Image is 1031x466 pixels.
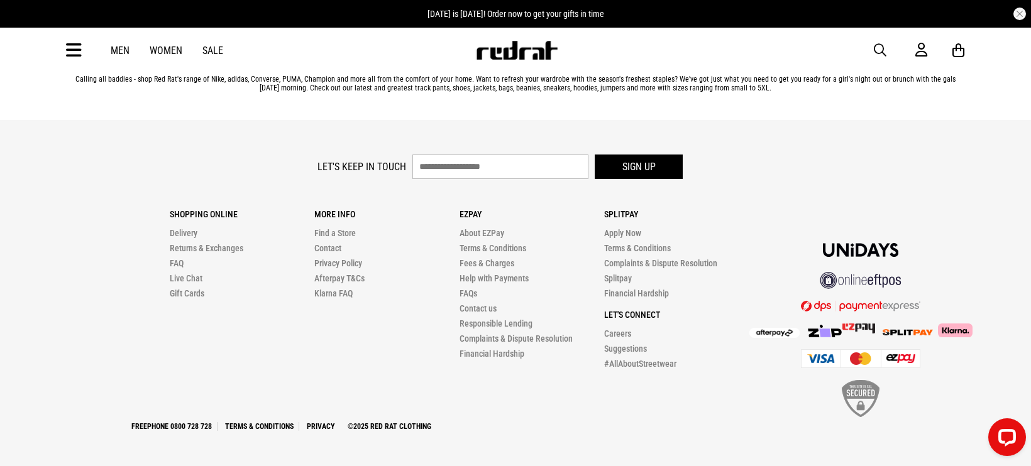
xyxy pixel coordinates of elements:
[460,243,526,253] a: Terms & Conditions
[460,333,573,344] a: Complaints & Dispute Resolution
[111,45,130,57] a: Men
[933,323,973,337] img: Klarna
[807,325,842,337] img: Zip
[427,9,604,19] span: [DATE] is [DATE]! Order now to get your gifts in time
[220,422,299,431] a: Terms & Conditions
[460,228,504,238] a: About EZPay
[170,209,314,219] p: Shopping Online
[343,422,436,431] a: ©2025 Red Rat Clothing
[460,318,532,328] a: Responsible Lending
[170,243,243,253] a: Returns & Exchanges
[823,243,898,257] img: Unidays
[170,288,204,298] a: Gift Cards
[460,303,497,313] a: Contact us
[604,288,669,298] a: Financial Hardship
[314,209,459,219] p: More Info
[604,258,717,268] a: Complaints & Dispute Resolution
[170,228,197,238] a: Delivery
[150,45,182,57] a: Women
[604,243,671,253] a: Terms & Conditions
[604,328,631,339] a: Careers
[314,273,365,283] a: Afterpay T&Cs
[460,258,514,268] a: Fees & Charges
[67,75,964,92] p: Calling all baddies - shop Red Rat's range of Nike, adidas, Converse, PUMA, Champion and more all...
[460,209,604,219] p: Ezpay
[314,258,362,268] a: Privacy Policy
[842,380,879,417] img: SSL
[820,272,901,289] img: online eftpos
[170,258,184,268] a: FAQ
[604,273,632,283] a: Splitpay
[302,422,340,431] a: Privacy
[202,45,223,57] a: Sale
[604,209,749,219] p: Splitpay
[883,329,933,335] img: Splitpay
[314,228,356,238] a: Find a Store
[604,359,676,369] a: #AllAboutStreetwear
[317,161,406,173] label: Let's keep in touch
[978,413,1031,466] iframe: LiveChat chat widget
[314,243,341,253] a: Contact
[749,328,800,338] img: Afterpay
[595,154,683,179] button: Sign up
[475,41,558,60] img: Redrat logo
[460,288,477,298] a: FAQs
[604,344,647,354] a: Suggestions
[801,300,920,312] img: DPS
[460,349,524,359] a: Financial Hardship
[170,273,202,283] a: Live Chat
[604,228,641,238] a: Apply Now
[126,422,218,431] a: Freephone 0800 728 728
[604,310,749,320] p: Let's Connect
[801,349,920,368] img: Cards
[314,288,353,298] a: Klarna FAQ
[842,323,875,333] img: Splitpay
[460,273,529,283] a: Help with Payments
